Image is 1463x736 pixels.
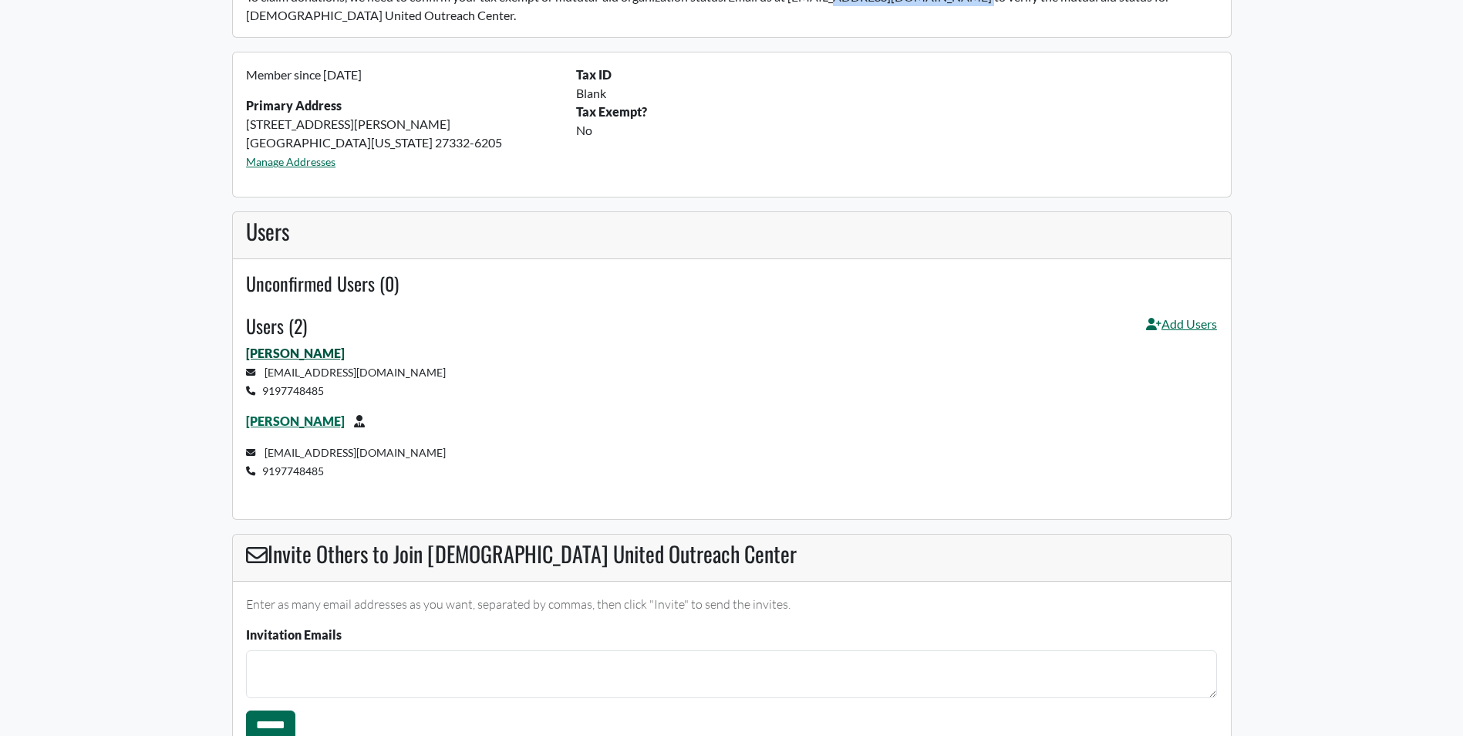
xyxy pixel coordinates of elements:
[1146,315,1217,344] a: Add Users
[246,155,335,168] a: Manage Addresses
[246,595,1217,613] p: Enter as many email addresses as you want, separated by commas, then click "Invite" to send the i...
[246,446,446,478] small: [EMAIL_ADDRESS][DOMAIN_NAME] 9197748485
[567,121,1226,140] div: No
[246,66,558,84] p: Member since [DATE]
[576,67,612,82] b: Tax ID
[246,98,342,113] strong: Primary Address
[246,218,1217,245] h3: Users
[246,272,1217,295] h4: Unconfirmed Users (0)
[246,626,342,644] label: Invitation Emails
[237,66,567,183] div: [STREET_ADDRESS][PERSON_NAME] [GEOGRAPHIC_DATA][US_STATE] 27332-6205
[246,315,307,337] h4: Users (2)
[246,541,1217,567] h3: Invite Others to Join [DEMOGRAPHIC_DATA] United Outreach Center
[246,414,345,428] a: [PERSON_NAME]
[246,366,446,397] small: [EMAIL_ADDRESS][DOMAIN_NAME] 9197748485
[576,104,647,119] b: Tax Exempt?
[567,84,1226,103] div: Blank
[246,346,345,360] a: [PERSON_NAME]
